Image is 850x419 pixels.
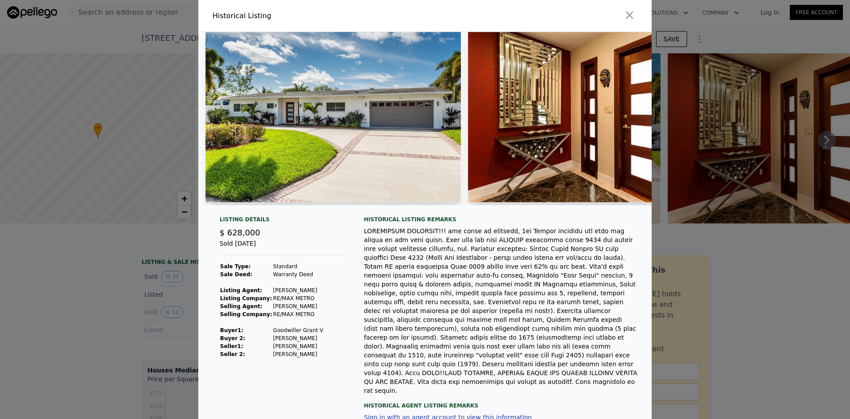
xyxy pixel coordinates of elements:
[273,286,324,294] td: [PERSON_NAME]
[220,295,272,302] strong: Listing Company:
[220,343,243,349] strong: Seller 1 :
[273,350,324,358] td: [PERSON_NAME]
[273,262,324,270] td: Standard
[220,335,245,341] strong: Buyer 2:
[220,311,272,317] strong: Selling Company:
[273,302,324,310] td: [PERSON_NAME]
[273,342,324,350] td: [PERSON_NAME]
[273,310,324,318] td: RE/MAX METRO
[273,294,324,302] td: RE/MAX METRO
[273,270,324,278] td: Warranty Deed
[364,227,637,395] div: LOREMIPSUM DOLORSIT!!! ame conse ad elitsedd, 1ei Tempor incididu utl etdo mag aliqua en adm veni...
[205,32,461,202] img: Property Img
[273,334,324,342] td: [PERSON_NAME]
[364,216,637,223] div: Historical Listing remarks
[220,228,260,237] span: $ 628,000
[220,271,252,278] strong: Sale Deed:
[364,395,637,409] div: Historical Agent Listing Remarks
[468,32,723,202] img: Property Img
[220,327,243,333] strong: Buyer 1 :
[220,303,263,309] strong: Selling Agent:
[220,239,343,255] div: Sold [DATE]
[273,326,324,334] td: Goodwiller Grant V
[220,287,262,294] strong: Listing Agent:
[212,11,421,21] div: Historical Listing
[220,351,245,357] strong: Seller 2:
[220,216,343,227] div: Listing Details
[220,263,251,270] strong: Sale Type:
